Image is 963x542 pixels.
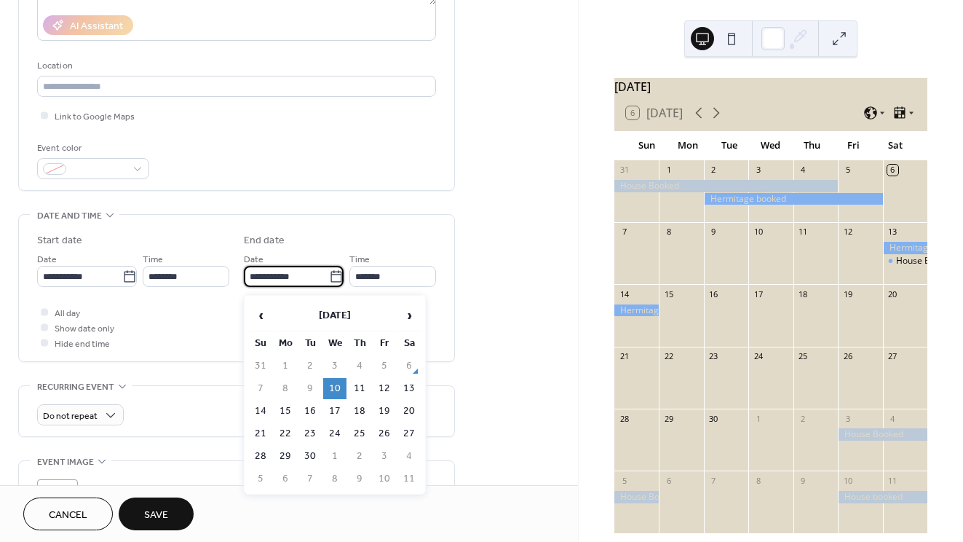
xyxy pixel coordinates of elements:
td: 30 [298,446,322,467]
span: Date and time [37,208,102,224]
td: 3 [323,356,346,377]
td: 8 [323,468,346,490]
td: 9 [298,378,322,399]
span: Link to Google Maps [55,109,135,125]
td: 7 [298,468,322,490]
div: 9 [798,475,809,486]
td: 24 [323,423,346,444]
div: Hermitage booked [883,242,927,254]
th: Su [249,333,272,354]
div: House Booked [614,180,838,192]
td: 26 [373,423,396,444]
div: 10 [753,227,764,237]
span: Show date only [55,321,114,337]
td: 9 [348,468,371,490]
td: 4 [348,356,371,377]
td: 6 [274,468,297,490]
td: 10 [373,468,396,490]
div: 28 [619,413,630,424]
span: Do not repeat [43,408,98,425]
div: 3 [753,165,764,176]
div: House Booked [896,255,955,267]
div: House Booked [838,428,927,441]
div: 17 [753,288,764,299]
div: 12 [842,227,853,237]
div: Hermitage booked [704,193,883,205]
div: 27 [887,351,898,362]
span: Date [37,252,57,267]
td: 27 [397,423,421,444]
td: 16 [298,401,322,422]
div: Hermitage booked [614,305,659,317]
div: 8 [663,227,674,237]
div: 6 [887,165,898,176]
div: 30 [708,413,719,424]
td: 5 [373,356,396,377]
div: 25 [798,351,809,362]
td: 18 [348,401,371,422]
td: 29 [274,446,297,467]
div: Tue [709,131,750,160]
span: All day [55,306,80,321]
th: Sa [397,333,421,354]
th: Fr [373,333,396,354]
div: 21 [619,351,630,362]
div: 15 [663,288,674,299]
td: 2 [298,356,322,377]
span: Recurring event [37,380,114,395]
div: 8 [753,475,764,486]
span: › [398,301,420,330]
div: House booked [838,491,927,503]
span: ‹ [250,301,272,330]
td: 14 [249,401,272,422]
td: 2 [348,446,371,467]
div: 20 [887,288,898,299]
td: 12 [373,378,396,399]
div: [DATE] [614,78,927,95]
td: 11 [397,468,421,490]
div: Start date [37,233,82,248]
button: Cancel [23,498,113,530]
td: 19 [373,401,396,422]
div: 1 [753,413,764,424]
div: 16 [708,288,719,299]
div: 11 [887,475,898,486]
span: Cancel [49,508,87,523]
td: 5 [249,468,272,490]
div: 26 [842,351,853,362]
div: 9 [708,227,719,237]
div: 7 [619,227,630,237]
div: Wed [750,131,791,160]
div: Fri [833,131,874,160]
td: 8 [274,378,297,399]
span: Hide end time [55,337,110,352]
div: Mon [667,131,709,160]
div: House Booked [614,491,659,503]
div: 1 [663,165,674,176]
div: Sat [874,131,916,160]
th: Tu [298,333,322,354]
td: 4 [397,446,421,467]
div: 14 [619,288,630,299]
div: ; [37,479,78,520]
div: 13 [887,227,898,237]
span: Save [144,508,168,523]
td: 1 [323,446,346,467]
div: 18 [798,288,809,299]
div: 10 [842,475,853,486]
div: 19 [842,288,853,299]
div: 5 [619,475,630,486]
td: 20 [397,401,421,422]
div: 24 [753,351,764,362]
div: 31 [619,165,630,176]
div: 4 [887,413,898,424]
div: 2 [798,413,809,424]
td: 1 [274,356,297,377]
div: 22 [663,351,674,362]
td: 22 [274,423,297,444]
div: Sun [626,131,667,160]
td: 21 [249,423,272,444]
div: 29 [663,413,674,424]
th: [DATE] [274,300,396,331]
